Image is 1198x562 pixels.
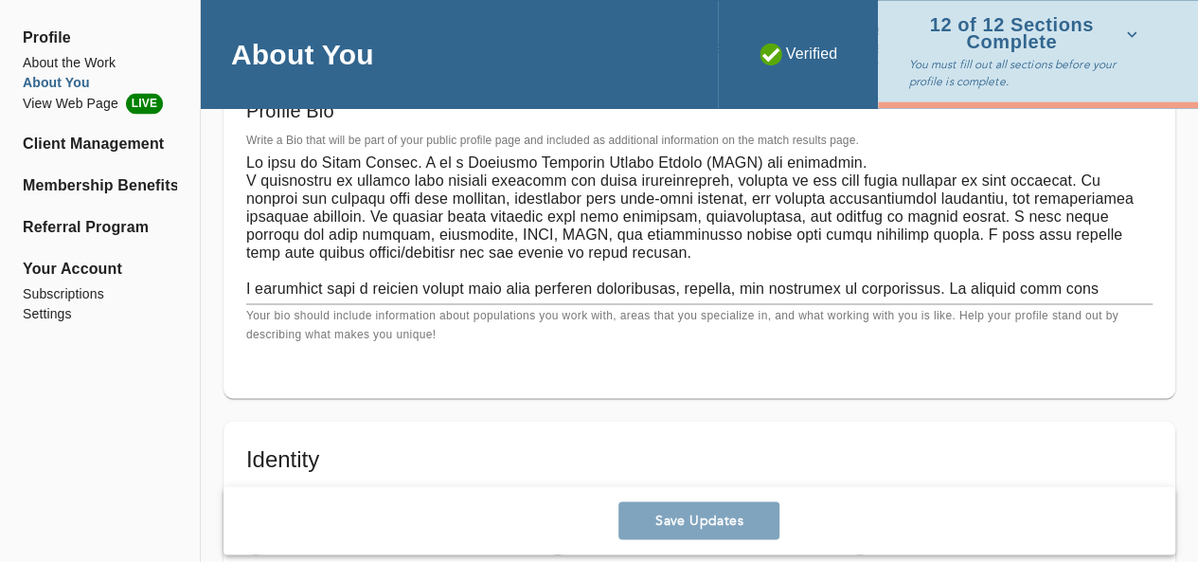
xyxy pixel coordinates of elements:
li: View Web Page [23,93,177,114]
a: About You [23,73,177,93]
span: Your Account [23,258,177,281]
span: LIVE [126,93,163,114]
h6: Profile Bio [246,96,1153,126]
h5: Identity [246,444,1153,474]
p: You must fill out all sections before your profile is complete. [908,56,1145,90]
a: View Web PageLIVE [23,93,177,114]
h4: About You [231,37,374,72]
p: Verified [760,43,838,65]
a: Client Management [23,133,177,155]
label: Write a Bio that will be part of your public profile page and included as additional information ... [246,134,859,145]
a: Subscriptions [23,284,177,304]
textarea: Lo ipsu do Sitam Consec. A el s Doeiusmo Temporin Utlabo Etdolo (MAGN) ali enimadmin. V quisnostr... [246,154,1153,298]
span: Profile [23,27,177,49]
a: About the Work [23,53,177,73]
a: Membership Benefits [23,174,177,197]
a: Settings [23,304,177,324]
a: Referral Program [23,216,177,239]
button: 12 of 12 Sections Complete [908,11,1145,56]
span: 12 of 12 Sections Complete [908,17,1137,50]
p: Your bio should include information about populations you work with, areas that you specialize in... [246,307,1153,345]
